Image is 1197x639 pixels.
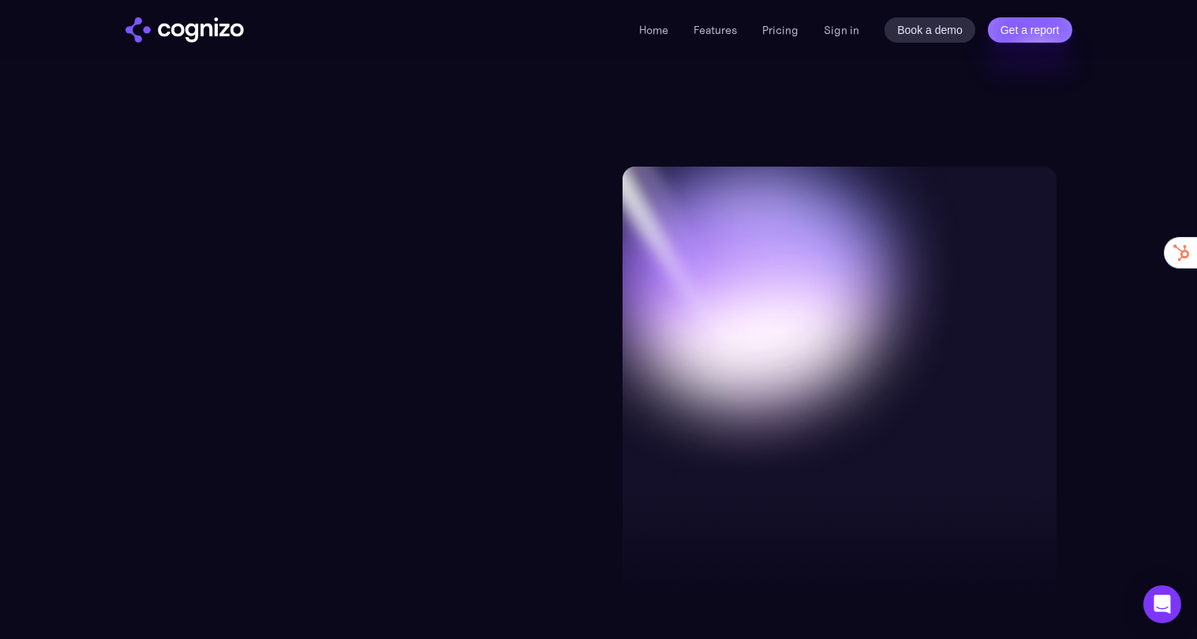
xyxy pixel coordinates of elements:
a: Sign in [824,21,859,39]
a: home [125,17,244,43]
a: Get a report [988,17,1072,43]
a: Features [694,23,737,37]
div: Open Intercom Messenger [1143,585,1181,623]
a: Home [639,23,668,37]
img: cognizo logo [125,17,244,43]
a: Book a demo [885,17,975,43]
a: Pricing [762,23,799,37]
